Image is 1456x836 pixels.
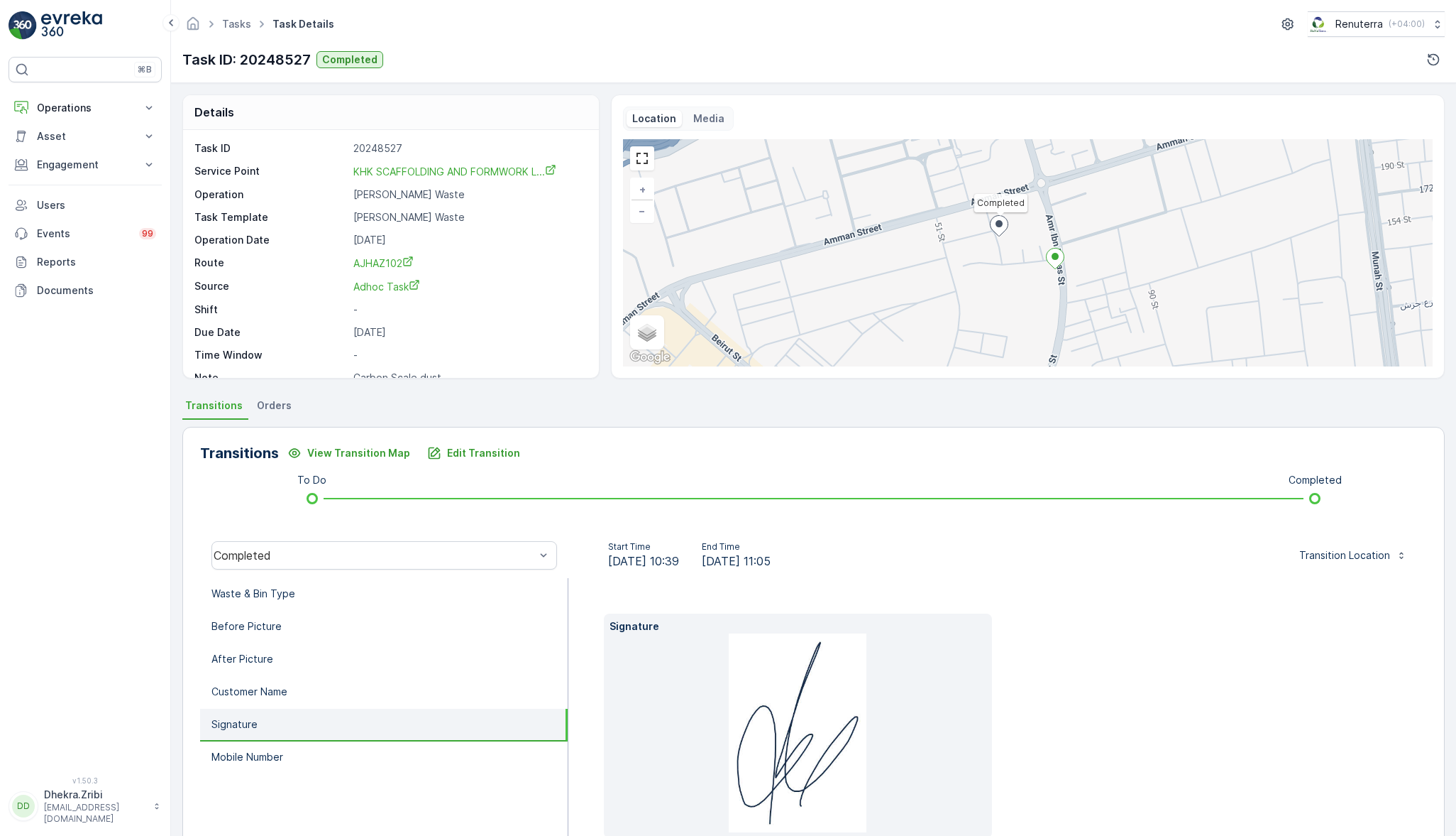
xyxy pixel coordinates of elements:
span: AJHAZ102 [353,257,414,269]
p: Mobile Number [211,750,283,764]
p: To Do [297,473,326,487]
p: Reports [37,255,156,269]
p: Task ID: 20248527 [182,49,311,70]
span: Adhoc Task [353,281,420,293]
div: Completed [214,549,535,562]
p: Dhekra.Zribi [44,788,146,802]
a: Reports [9,248,162,276]
span: v 1.50.3 [9,776,162,785]
p: Task ID [194,141,348,156]
p: Signature [211,717,258,732]
img: Google [627,348,673,367]
p: End Time [702,541,771,553]
p: Start Time [608,541,679,553]
p: [DATE] [353,325,583,340]
a: Users [9,191,162,219]
p: Customer Name [211,685,287,699]
a: Open this area in Google Maps (opens a new window) [627,348,673,367]
p: Events [37,227,131,241]
p: [EMAIL_ADDRESS][DOMAIN_NAME] [44,802,146,825]
p: Operation Date [194,233,348,247]
p: Waste & Bin Type [211,587,295,601]
span: + [639,183,646,195]
p: Transition Location [1299,548,1390,563]
p: Details [194,104,234,121]
a: Events99 [9,219,162,248]
button: Asset [9,122,162,151]
p: [PERSON_NAME] Waste [353,188,583,202]
a: Tasks [222,18,251,30]
div: DD [12,795,35,818]
span: Transitions [185,398,243,413]
button: Completed [316,51,383,68]
p: Transitions [200,443,279,464]
p: Completed [1289,473,1342,487]
p: Asset [37,129,133,143]
p: Renuterra [1335,17,1383,31]
a: Homepage [185,21,201,33]
p: Before Picture [211,619,282,634]
span: − [639,205,646,217]
button: Operations [9,94,162,122]
p: After Picture [211,652,273,666]
p: Signature [610,619,986,634]
img: logo [9,11,37,40]
a: Layers [632,317,663,348]
button: View Transition Map [279,442,419,465]
p: Carbon Scale dust [353,371,583,385]
p: Edit Transition [447,446,520,460]
button: Transition Location [1291,544,1416,567]
p: View Transition Map [307,446,410,460]
img: Screenshot_2024-07-26_at_13.33.01.png [1308,16,1330,32]
a: Documents [9,276,162,305]
button: Renuterra(+04:00) [1308,11,1445,37]
p: Due Date [194,325,348,340]
p: Operations [37,101,133,115]
a: AJHAZ102 [353,256,583,271]
p: 99 [142,228,153,239]
p: Engagement [37,158,133,172]
p: Completed [322,53,377,67]
p: Source [194,279,348,294]
span: KHK SCAFFOLDING AND FORMWORK L... [353,165,556,178]
button: Engagement [9,151,162,179]
p: Operation [194,188,348,202]
p: Service Point [194,164,348,179]
a: Adhoc Task [353,279,583,294]
a: Zoom Out [632,200,653,222]
p: Task Template [194,210,348,224]
p: Documents [37,283,156,298]
p: Users [37,198,156,212]
p: Route [194,256,348,271]
span: [DATE] 10:39 [608,553,679,570]
span: [DATE] 11:05 [702,553,771,570]
p: [DATE] [353,233,583,247]
a: KHK SCAFFOLDING AND FORMWORK L... [353,164,556,178]
p: ⌘B [138,64,152,75]
p: Media [693,112,724,126]
img: logo_light-DOdMpM7g.png [41,11,102,40]
span: Task Details [270,17,337,31]
p: ( +04:00 ) [1389,18,1425,30]
button: DDDhekra.Zribi[EMAIL_ADDRESS][DOMAIN_NAME] [9,788,162,825]
a: View Fullscreen [632,148,653,169]
a: Zoom In [632,179,653,200]
p: [PERSON_NAME] Waste [353,210,583,224]
button: Edit Transition [419,442,529,465]
p: - [353,348,583,362]
p: Time Window [194,348,348,362]
span: Orders [257,398,292,413]
p: - [353,303,583,317]
p: Location [632,112,676,126]
p: 20248527 [353,141,583,156]
p: Note [194,371,348,385]
p: Shift [194,303,348,317]
img: 8d55c5e1fa814aedb6c3e7fa80cfadf0.jpg [729,634,866,832]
